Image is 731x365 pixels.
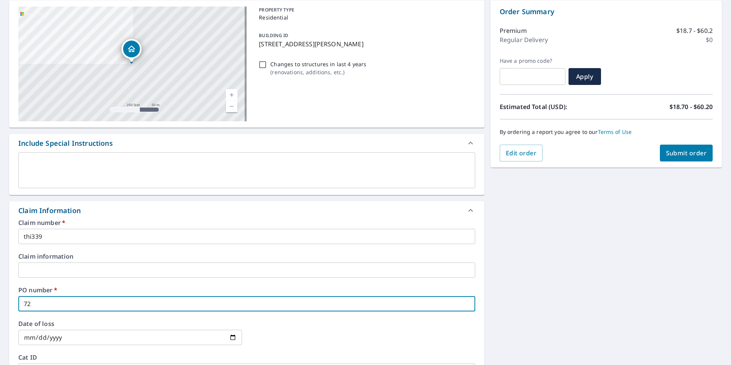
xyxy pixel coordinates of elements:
label: Claim number [18,220,475,226]
span: Edit order [506,149,537,157]
label: Have a promo code? [500,57,565,64]
div: Include Special Instructions [9,134,484,152]
div: Dropped pin, building 1, Residential property, 721 Salveson Rd Brea, CA 92821 [122,39,141,63]
div: Include Special Instructions [18,138,113,148]
p: [STREET_ADDRESS][PERSON_NAME] [259,39,472,49]
p: Order Summary [500,7,713,17]
p: Residential [259,13,472,21]
a: Current Level 17, Zoom Out [226,101,237,112]
a: Terms of Use [598,128,632,135]
p: Premium [500,26,527,35]
button: Edit order [500,145,543,161]
p: $0 [706,35,713,44]
div: Claim Information [18,205,81,216]
label: Claim information [18,253,475,259]
label: Date of loss [18,321,242,327]
span: Submit order [666,149,707,157]
p: Regular Delivery [500,35,548,44]
button: Apply [569,68,601,85]
p: Estimated Total (USD): [500,102,606,111]
p: Changes to structures in last 4 years [270,60,366,68]
label: Cat ID [18,354,475,360]
p: $18.70 - $60.20 [669,102,713,111]
button: Submit order [660,145,713,161]
a: Current Level 17, Zoom In [226,89,237,101]
p: $18.7 - $60.2 [676,26,713,35]
span: Apply [575,72,595,81]
div: Claim Information [9,201,484,220]
p: PROPERTY TYPE [259,7,472,13]
p: By ordering a report you agree to our [500,129,713,135]
p: BUILDING ID [259,32,288,39]
label: PO number [18,287,475,293]
p: ( renovations, additions, etc. ) [270,68,366,76]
